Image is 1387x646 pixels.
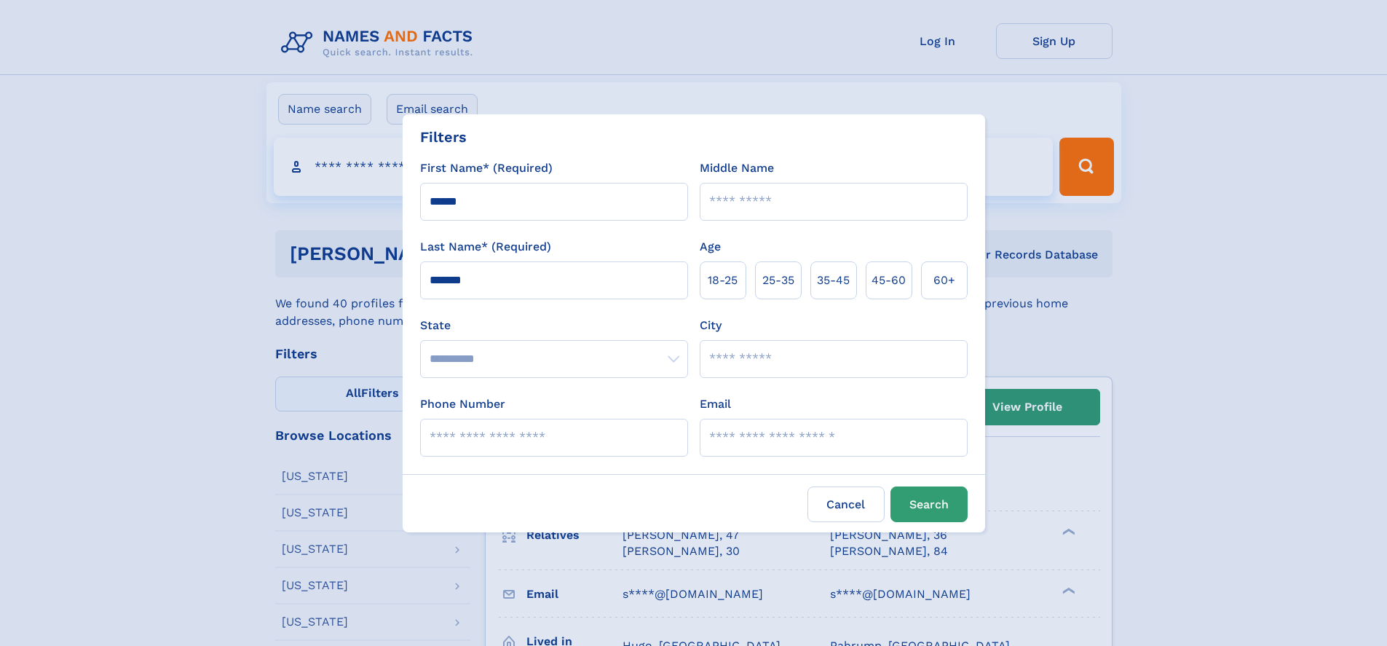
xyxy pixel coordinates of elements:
label: Middle Name [700,159,774,177]
div: Filters [420,126,467,148]
label: Last Name* (Required) [420,238,551,256]
label: State [420,317,688,334]
label: Phone Number [420,395,505,413]
button: Search [890,487,968,522]
span: 60+ [933,272,955,289]
label: Cancel [807,487,885,522]
label: Email [700,395,731,413]
span: 45‑60 [872,272,906,289]
span: 18‑25 [708,272,738,289]
label: City [700,317,722,334]
span: 35‑45 [817,272,850,289]
span: 25‑35 [762,272,794,289]
label: First Name* (Required) [420,159,553,177]
label: Age [700,238,721,256]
